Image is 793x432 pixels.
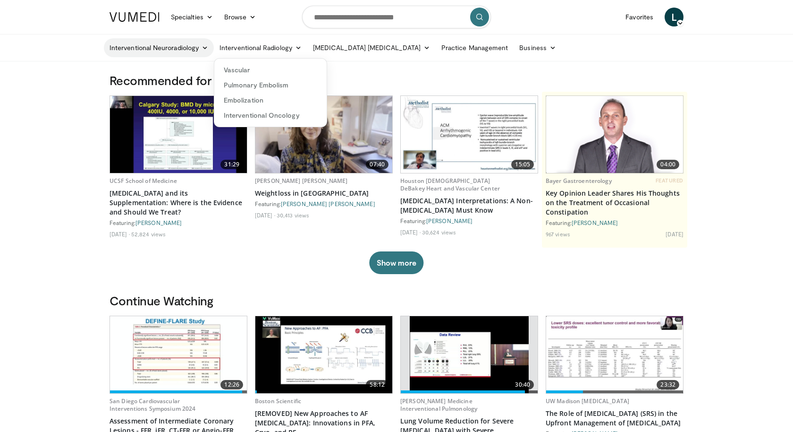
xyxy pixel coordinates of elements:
[214,62,327,78] a: Vascular
[511,380,534,389] span: 30:40
[422,228,456,236] li: 30,624 views
[436,38,514,57] a: Practice Management
[546,316,683,393] a: 23:32
[110,96,247,173] img: 4bb25b40-905e-443e-8e37-83f056f6e86e.620x360_q85_upscale.jpg
[220,160,243,169] span: 31:29
[255,200,393,207] div: Featuring:
[400,217,538,225] div: Featuring:
[110,12,160,22] img: VuMedi Logo
[546,219,683,226] div: Featuring:
[620,8,659,26] a: Favorites
[546,397,629,405] a: UW Madison [MEDICAL_DATA]
[255,177,347,185] a: [PERSON_NAME] [PERSON_NAME]
[426,217,472,224] a: [PERSON_NAME]
[401,316,538,393] a: 30:40
[214,78,327,93] a: Pulmonary Embolism
[400,196,538,215] a: [MEDICAL_DATA] Interpretations: A Non-[MEDICAL_DATA] Must Know
[110,189,247,217] a: [MEDICAL_DATA] and its Supplementation: Where is the Evidence and Should We Treat?
[214,93,327,108] a: Embolization
[410,316,528,393] img: 98751b71-06b0-4485-b650-52a0ee213286.620x360_q85_upscale.jpg
[255,96,392,173] img: 9983fed1-7565-45be-8934-aef1103ce6e2.620x360_q85_upscale.jpg
[110,73,683,88] h3: Recommended for You
[255,316,392,393] a: 58:12
[277,211,309,219] li: 30,413 views
[546,189,683,217] a: Key Opinion Leader Shares His Thoughts on the Treatment of Occasional Constipation
[546,230,570,238] li: 967 views
[366,160,388,169] span: 07:40
[255,397,301,405] a: Boston Scientific
[666,230,683,238] li: [DATE]
[665,8,683,26] a: L
[135,219,182,226] a: [PERSON_NAME]
[110,397,195,413] a: San Diego Cardiovascular Interventions Symposium 2024
[546,409,683,428] a: The Role of [MEDICAL_DATA] (SRS) in the Upfront Management of [MEDICAL_DATA]
[219,8,262,26] a: Browse
[366,380,388,389] span: 58:12
[511,160,534,169] span: 15:05
[214,38,307,57] a: Interventional Radiology
[514,38,562,57] a: Business
[302,6,491,28] input: Search topics, interventions
[400,228,421,236] li: [DATE]
[400,177,500,192] a: Houston [DEMOGRAPHIC_DATA] DeBakey Heart and Vascular Center
[546,316,683,393] img: a079d672-29ef-4e42-a58e-f30e507ab815.620x360_q85_upscale.jpg
[400,397,477,413] a: [PERSON_NAME] Medicine Interventional Pulmonology
[131,230,166,238] li: 52,824 views
[110,316,247,393] img: c431b0c2-f413-4743-899e-7745904f5298.620x360_q85_upscale.jpg
[255,96,392,173] a: 07:40
[657,160,679,169] span: 04:00
[110,316,247,393] a: 12:26
[255,189,393,198] a: Weightloss in [GEOGRAPHIC_DATA]
[401,96,538,173] img: 59f69555-d13b-4130-aa79-5b0c1d5eebbb.620x360_q85_upscale.jpg
[656,177,683,184] span: FEATURED
[110,293,683,308] h3: Continue Watching
[255,316,392,393] img: 94f976cf-0478-40a1-8b7f-b63ae41cbb9e.620x360_q85_upscale.jpg
[307,38,436,57] a: [MEDICAL_DATA] [MEDICAL_DATA]
[572,219,618,226] a: [PERSON_NAME]
[281,200,375,207] a: [PERSON_NAME] [PERSON_NAME]
[110,177,177,185] a: UCSF School of Medicine
[546,96,683,173] img: 9828b8df-38ad-4333-b93d-bb657251ca89.png.620x360_q85_upscale.png
[104,38,214,57] a: Interventional Neuroradiology
[110,230,130,238] li: [DATE]
[110,96,247,173] a: 31:29
[546,177,612,185] a: Bayer Gastroenterology
[369,251,423,274] button: Show more
[214,108,327,123] a: Interventional Oncology
[110,219,247,226] div: Featuring:
[657,380,679,389] span: 23:32
[165,8,219,26] a: Specialties
[255,211,275,219] li: [DATE]
[546,96,683,173] a: 04:00
[220,380,243,389] span: 12:26
[401,96,538,173] a: 15:05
